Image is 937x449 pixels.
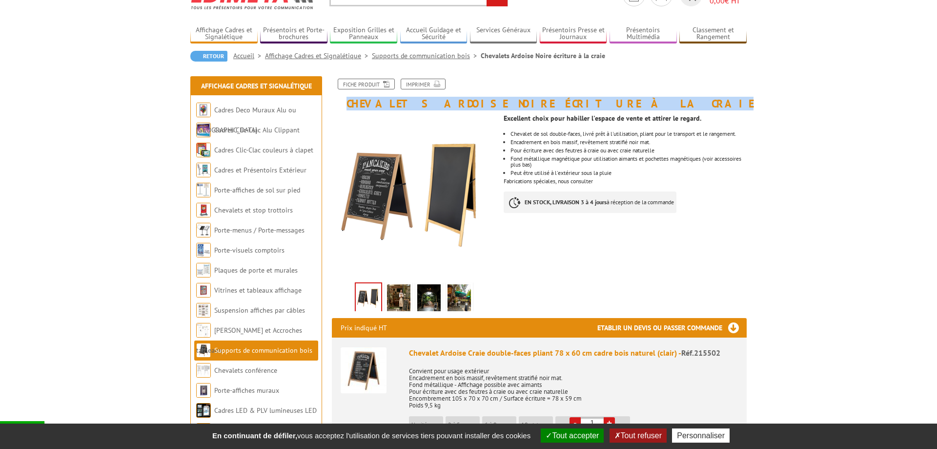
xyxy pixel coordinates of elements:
span: Réf.215502 [681,348,720,358]
li: Fond métallique magnétique pour utilisation aimants et pochettes magnétiques (voir accessoires pl... [510,156,747,168]
img: Plaques de porte et murales [196,263,211,278]
strong: Excellent choix pour habiller l'espace de vente et attirer le regard. [504,114,701,123]
a: Plaques de porte et murales [214,266,298,275]
a: Porte-visuels comptoirs [214,246,285,255]
img: Porte-menus / Porte-messages [196,223,211,237]
a: Porte-affiches de sol sur pied [214,186,300,194]
p: Prix indiqué HT [341,318,387,338]
a: Porte-affiches muraux [214,386,279,395]
img: Vitrines et tableaux affichage [196,283,211,298]
button: Personnaliser (fenêtre modale) [672,428,730,443]
a: [PERSON_NAME] et Accroches tableaux [196,326,302,355]
a: Présentoirs et Porte-brochures [260,26,327,42]
div: Chevalet Ardoise Craie double-faces pliant 78 x 60 cm cadre bois naturel (clair) - [409,347,738,359]
a: Cadres Clic-Clac Alu Clippant [214,126,300,134]
img: chevalet_ardoise_craie_double-faces_pliant_120x60cm_cadre_bois_naturel_215509_78x60cm_215502.png [332,114,496,279]
p: L'unité [411,421,443,428]
a: Affichage Cadres et Signalétique [265,51,372,60]
img: 215509_chevalet_ardoise_craie_tableau_noir.jpg [417,284,441,315]
strong: En continuant de défiler, [212,431,297,440]
li: Encadrement en bois massif, revêtement stratifié noir mat. [510,139,747,145]
img: Porte-affiches muraux [196,383,211,398]
a: Cadres Deco Muraux Alu ou [GEOGRAPHIC_DATA] [196,106,296,134]
img: Cimaises et Accroches tableaux [196,323,211,338]
img: Porte-affiches de sol sur pied [196,183,211,197]
p: 10 et + [521,421,553,428]
a: Vitrines et tableaux affichage [214,286,302,295]
a: Chevalets et stop trottoirs [214,206,293,214]
li: Pour écriture avec des feutres à craie ou avec craie naturelle [510,148,747,153]
a: Accueil [233,51,265,60]
a: Cadres Clic-Clac couleurs à clapet [214,146,313,154]
a: Services Généraux [470,26,537,42]
h3: Etablir un devis ou passer commande [597,318,747,338]
img: 215509_chevalet_ardoise_craie_tableau_noir-mise_en_scene.jpg [448,284,471,315]
p: Convient pour usage extérieur Encadrement en bois massif, revêtement stratifié noir mat. Fond mét... [409,361,738,409]
img: Cadres LED & PLV lumineuses LED [196,403,211,418]
p: 2 à 5 [448,421,480,428]
a: + [604,417,615,428]
button: Tout accepter [541,428,604,443]
img: Chevalets conférence [196,363,211,378]
a: Suspension affiches par câbles [214,306,305,315]
a: Accueil Guidage et Sécurité [400,26,468,42]
strong: EN STOCK, LIVRAISON 3 à 4 jours [525,198,607,206]
a: Imprimer [401,79,446,89]
a: Affichage Cadres et Signalétique [190,26,258,42]
p: à réception de la commande [504,192,676,213]
a: Porte-menus / Porte-messages [214,226,305,235]
a: - [570,417,581,428]
img: Cadres Deco Muraux Alu ou Bois [196,103,211,117]
a: Chevalets conférence [214,366,277,375]
img: Porte-visuels comptoirs [196,243,211,257]
a: Affichage Cadres et Signalétique [201,82,312,90]
li: Chevalets Ardoise Noire écriture à la craie [481,51,605,61]
img: chevalet_ardoise_craie_double-faces_pliant_120x60cm_cadre_bois_naturel_215509_78x60cm_215502.png [356,283,381,314]
span: vous acceptez l'utilisation de services tiers pouvant installer des cookies [207,431,535,440]
img: 215502_chevalet_ardoise_craie_tableau_noir-2.jpg [387,284,410,315]
a: Supports de communication bois [372,51,481,60]
button: Tout refuser [610,428,667,443]
p: 6 à 9 [485,421,516,428]
img: Cadres Clic-Clac couleurs à clapet [196,143,211,157]
p: Chevalet de sol double-faces, livré prêt à l'utilisation, pliant pour le transport et le rangement. [510,131,747,137]
a: Classement et Rangement [679,26,747,42]
a: Présentoirs Presse et Journaux [540,26,607,42]
a: Retour [190,51,227,62]
a: Exposition Grilles et Panneaux [330,26,397,42]
a: Fiche produit [338,79,395,89]
img: Chevalets et stop trottoirs [196,203,211,217]
img: Chevalet Ardoise Craie double-faces pliant 78 x 60 cm cadre bois naturel (clair) [341,347,387,393]
img: Cadres et Présentoirs Extérieur [196,163,211,177]
a: Présentoirs Multimédia [610,26,677,42]
p: Peut être utilisé à l'extérieur sous la pluie [510,170,747,176]
a: Cadres et Présentoirs Extérieur [214,166,306,174]
img: Suspension affiches par câbles [196,303,211,318]
a: Cadres LED & PLV lumineuses LED [214,406,317,415]
a: Supports de communication bois [214,346,312,355]
div: Fabrications spéciales, nous consulter [504,109,754,223]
